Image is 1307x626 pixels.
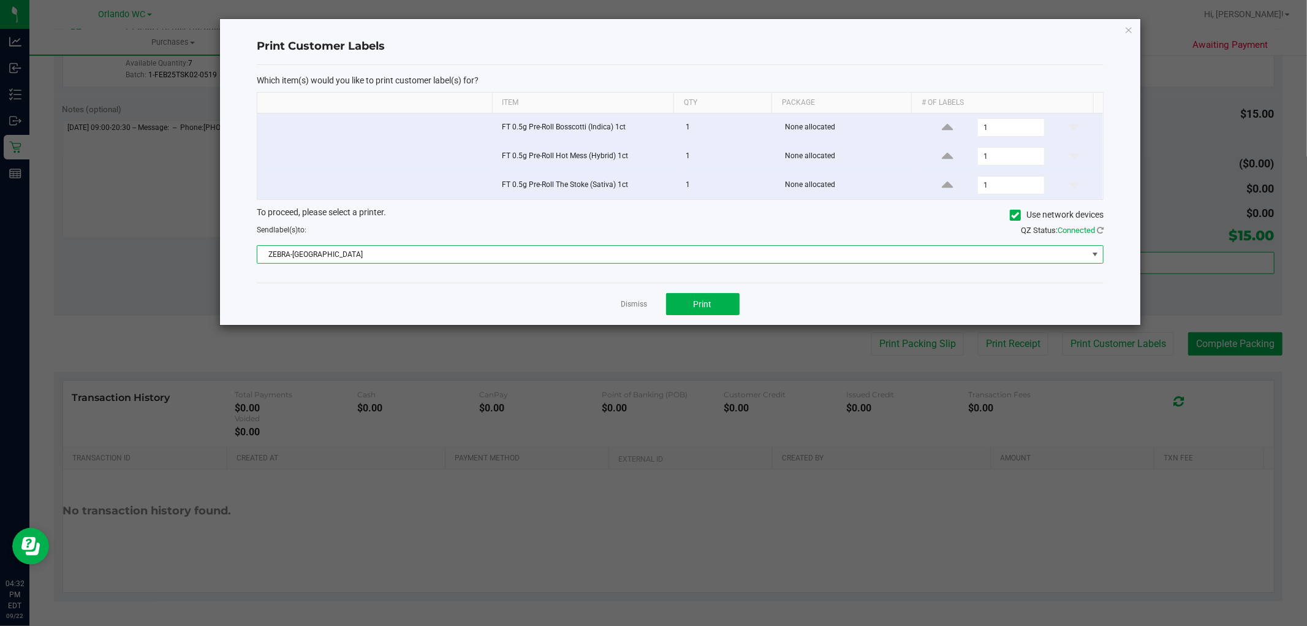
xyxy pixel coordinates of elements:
[257,226,306,234] span: Send to:
[1021,226,1104,235] span: QZ Status:
[257,39,1104,55] h4: Print Customer Labels
[492,93,673,113] th: Item
[621,299,648,310] a: Dismiss
[494,113,678,142] td: FT 0.5g Pre-Roll Bosscotti (Indica) 1ct
[1010,208,1104,221] label: Use network devices
[771,93,911,113] th: Package
[1058,226,1095,235] span: Connected
[678,113,778,142] td: 1
[257,75,1104,86] p: Which item(s) would you like to print customer label(s) for?
[678,171,778,199] td: 1
[694,299,712,309] span: Print
[666,293,740,315] button: Print
[778,142,919,171] td: None allocated
[673,93,771,113] th: Qty
[257,246,1088,263] span: ZEBRA-[GEOGRAPHIC_DATA]
[12,528,49,565] iframe: Resource center
[678,142,778,171] td: 1
[248,206,1113,224] div: To proceed, please select a printer.
[778,171,919,199] td: None allocated
[778,113,919,142] td: None allocated
[273,226,298,234] span: label(s)
[911,93,1093,113] th: # of labels
[494,142,678,171] td: FT 0.5g Pre-Roll Hot Mess (Hybrid) 1ct
[494,171,678,199] td: FT 0.5g Pre-Roll The Stoke (Sativa) 1ct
